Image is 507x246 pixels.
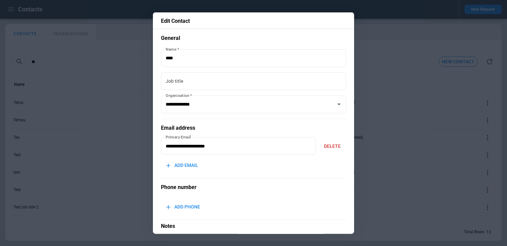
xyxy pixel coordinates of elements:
[161,34,346,42] h5: General
[319,139,346,153] button: DELETE
[166,46,179,52] label: Name
[161,124,346,132] h5: Email address
[161,220,346,230] p: Notes
[334,100,344,109] button: Open
[161,18,346,24] p: Edit Contact
[161,158,204,173] button: ADD EMAIL
[166,93,192,98] label: Organisation
[161,200,206,214] button: ADD PHONE
[161,184,346,191] h5: Phone number
[166,134,191,140] label: Primary Email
